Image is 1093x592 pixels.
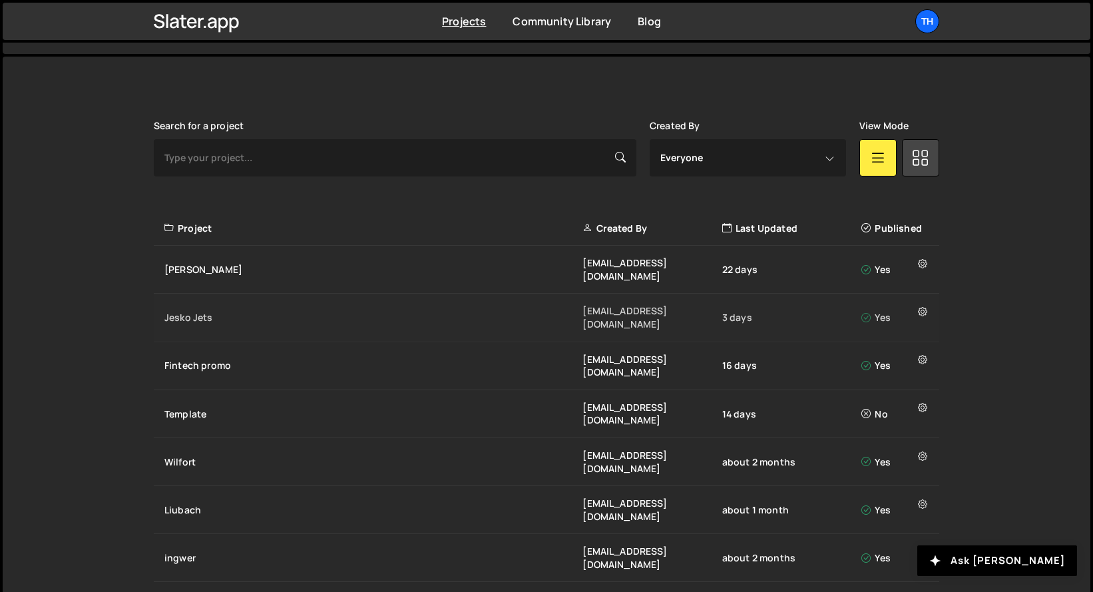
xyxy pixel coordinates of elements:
[582,353,722,379] div: [EMAIL_ADDRESS][DOMAIN_NAME]
[582,449,722,475] div: [EMAIL_ADDRESS][DOMAIN_NAME]
[915,9,939,33] a: Th
[917,545,1077,576] button: Ask [PERSON_NAME]
[861,263,931,276] div: Yes
[861,408,931,421] div: No
[154,486,939,534] a: Liubach [EMAIL_ADDRESS][DOMAIN_NAME] about 1 month Yes
[861,311,931,324] div: Yes
[154,121,244,131] label: Search for a project
[164,263,582,276] div: [PERSON_NAME]
[861,359,931,372] div: Yes
[861,551,931,565] div: Yes
[582,222,722,235] div: Created By
[861,455,931,469] div: Yes
[722,359,861,372] div: 16 days
[861,503,931,517] div: Yes
[722,551,861,565] div: about 2 months
[638,14,661,29] a: Blog
[722,311,861,324] div: 3 days
[582,304,722,330] div: [EMAIL_ADDRESS][DOMAIN_NAME]
[164,503,582,517] div: Liubach
[154,390,939,438] a: Template [EMAIL_ADDRESS][DOMAIN_NAME] 14 days No
[513,14,611,29] a: Community Library
[722,455,861,469] div: about 2 months
[650,121,700,131] label: Created By
[164,455,582,469] div: Wilfort
[722,408,861,421] div: 14 days
[164,222,582,235] div: Project
[582,497,722,523] div: [EMAIL_ADDRESS][DOMAIN_NAME]
[154,342,939,390] a: Fintech promo [EMAIL_ADDRESS][DOMAIN_NAME] 16 days Yes
[722,503,861,517] div: about 1 month
[164,311,582,324] div: Jesko Jets
[154,246,939,294] a: [PERSON_NAME] [EMAIL_ADDRESS][DOMAIN_NAME] 22 days Yes
[164,359,582,372] div: Fintech promo
[582,545,722,571] div: [EMAIL_ADDRESS][DOMAIN_NAME]
[164,551,582,565] div: ingwer
[582,401,722,427] div: [EMAIL_ADDRESS][DOMAIN_NAME]
[859,121,909,131] label: View Mode
[154,534,939,582] a: ingwer [EMAIL_ADDRESS][DOMAIN_NAME] about 2 months Yes
[861,222,931,235] div: Published
[154,139,636,176] input: Type your project...
[154,438,939,486] a: Wilfort [EMAIL_ADDRESS][DOMAIN_NAME] about 2 months Yes
[722,222,861,235] div: Last Updated
[442,14,486,29] a: Projects
[164,408,582,421] div: Template
[722,263,861,276] div: 22 days
[154,294,939,342] a: Jesko Jets [EMAIL_ADDRESS][DOMAIN_NAME] 3 days Yes
[582,256,722,282] div: [EMAIL_ADDRESS][DOMAIN_NAME]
